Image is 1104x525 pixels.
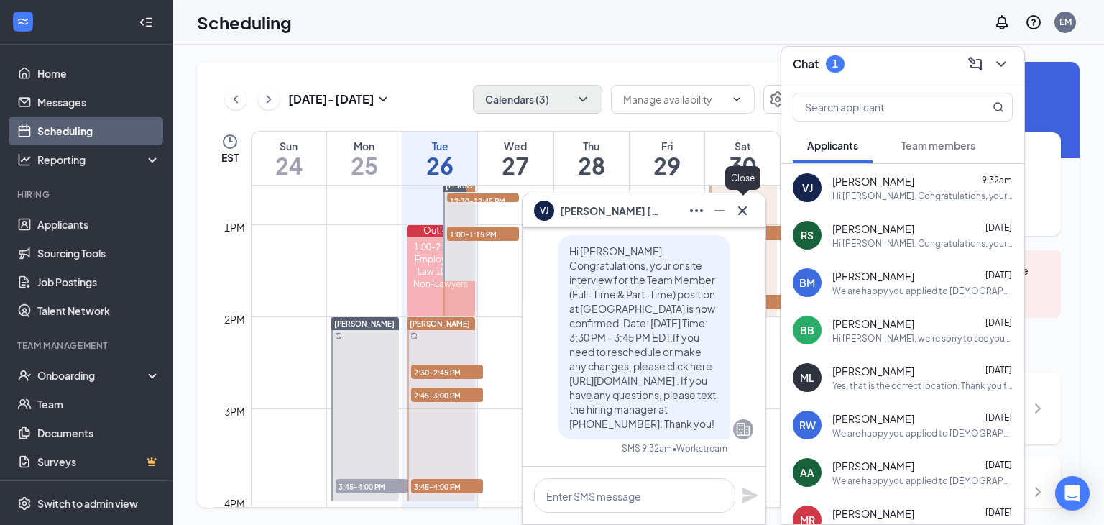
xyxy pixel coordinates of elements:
a: August 28, 2025 [554,132,629,185]
svg: ChevronLeft [229,91,243,108]
input: Search applicant [793,93,964,121]
span: [DATE] [985,365,1012,375]
svg: Plane [741,487,758,504]
div: Switch to admin view [37,496,138,511]
h1: 29 [630,153,704,178]
span: 3:45-4:00 PM [411,479,483,493]
h3: [DATE] - [DATE] [288,91,374,107]
a: Job Postings [37,268,160,296]
svg: Settings [769,91,786,108]
span: [DATE] [985,460,1012,470]
div: Hi [PERSON_NAME]. Congratulations, your onsite interview for the Team Member (Full-Time & Part-Ti... [832,190,1013,202]
h1: Scheduling [197,10,292,35]
span: [PERSON_NAME] [832,174,914,188]
div: 4pm [221,496,248,511]
svg: Sync [410,332,418,339]
button: ChevronLeft [225,88,247,110]
span: [PERSON_NAME] [PERSON_NAME] [560,203,661,219]
svg: Company [735,421,752,438]
button: ChevronRight [258,88,280,110]
svg: WorkstreamLogo [16,14,30,29]
svg: ChevronDown [993,55,1010,73]
span: [DATE] [985,317,1012,328]
svg: MagnifyingGlass [993,101,1004,113]
span: [PERSON_NAME] [832,364,914,378]
div: Reporting [37,152,161,167]
div: 2pm [221,311,248,327]
span: [PERSON_NAME] [832,316,914,331]
div: 1:00-2:00 PM [407,241,475,253]
div: 1 [832,58,838,70]
span: 2:45-3:00 PM [411,388,483,402]
a: August 30, 2025 [705,132,780,185]
svg: ChevronRight [1029,483,1046,501]
a: Scheduling [37,117,160,145]
div: Close [725,166,760,190]
a: Messages [37,88,160,117]
div: Sun [252,139,326,153]
div: AA [800,465,814,480]
span: [PERSON_NAME] [410,319,470,328]
a: August 27, 2025 [478,132,553,185]
a: August 24, 2025 [252,132,326,185]
div: VJ [802,181,813,195]
span: Applicants [807,139,858,152]
button: Cross [731,199,754,222]
span: [PERSON_NAME] [832,459,914,473]
a: Settings [763,85,792,114]
svg: ChevronRight [262,91,276,108]
svg: ChevronDown [576,92,590,106]
div: Fri [630,139,704,153]
div: Open Intercom Messenger [1055,476,1090,511]
span: • Workstream [672,442,727,455]
span: [PERSON_NAME] [446,181,506,190]
div: Onboarding [37,368,148,383]
span: EST [221,150,239,165]
svg: Cross [734,202,751,219]
svg: Settings [17,496,32,511]
h1: 28 [554,153,629,178]
svg: Collapse [139,15,153,29]
h1: 25 [327,153,402,178]
span: [PERSON_NAME] [832,269,914,283]
span: Hi [PERSON_NAME]. Congratulations, your onsite interview for the Team Member (Full-Time & Part-Ti... [569,245,716,430]
a: Home [37,59,160,88]
div: Thu [554,139,629,153]
h1: 30 [705,153,780,178]
span: [PERSON_NAME] [832,411,914,426]
a: August 26, 2025 [402,132,477,185]
span: [PERSON_NAME] [334,319,395,328]
div: 3pm [221,403,248,419]
a: August 25, 2025 [327,132,402,185]
a: Applicants [37,210,160,239]
span: 1:00-1:15 PM [447,227,519,241]
span: 12:30-12:45 PM [447,193,519,208]
span: [DATE] [985,270,1012,280]
span: 9:32am [982,175,1012,186]
div: BB [800,323,814,337]
a: Documents [37,419,160,447]
span: [PERSON_NAME] [832,506,914,521]
div: Hi [PERSON_NAME]. Congratulations, your onsite interview for the Team Member (Full-Time & Part-Ti... [832,237,1013,250]
a: August 29, 2025 [630,132,704,185]
div: SMS 9:32am [622,442,672,455]
a: SurveysCrown [37,447,160,476]
div: RS [801,228,814,242]
svg: Ellipses [688,202,705,219]
div: EM [1059,16,1072,28]
input: Manage availability [623,91,725,107]
button: Ellipses [685,199,708,222]
div: We are happy you applied to [DEMOGRAPHIC_DATA]-fil-A [GEOGRAPHIC_DATA]. Our location is [STREET_A... [832,427,1013,439]
span: 2:30-2:45 PM [411,365,483,379]
span: [DATE] [985,412,1012,423]
a: Sourcing Tools [37,239,160,268]
div: Tue [402,139,477,153]
h1: 26 [402,153,477,178]
svg: Notifications [993,14,1011,31]
h3: Chat [793,56,819,72]
svg: Clock [221,133,239,150]
span: [DATE] [985,507,1012,518]
div: We are happy you applied to [DEMOGRAPHIC_DATA]-fil-A [GEOGRAPHIC_DATA]. Our location is [STREET_A... [832,285,1013,297]
span: Team members [901,139,975,152]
